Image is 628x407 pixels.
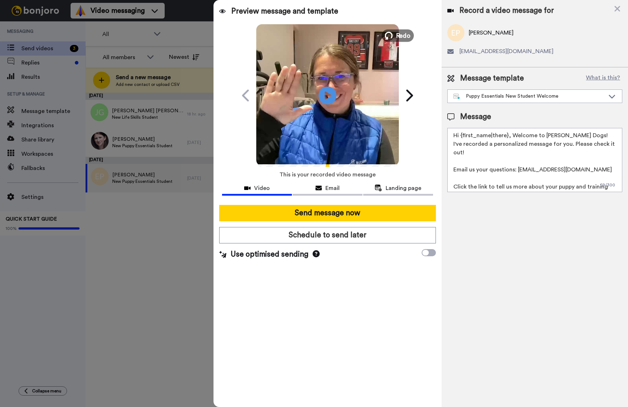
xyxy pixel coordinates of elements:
[219,227,436,243] button: Schedule to send later
[584,73,622,84] button: What is this?
[231,249,308,260] span: Use optimised sending
[279,167,376,182] span: This is your recorded video message
[453,93,605,100] div: Puppy Essentials New Student Welcome
[460,73,524,84] span: Message template
[325,184,340,192] span: Email
[447,128,622,192] textarea: Hi {first_name|there}, Welcome to [PERSON_NAME] Dogs! I've recorded a personalized message for yo...
[460,112,491,122] span: Message
[459,47,554,56] span: [EMAIL_ADDRESS][DOMAIN_NAME]
[386,184,421,192] span: Landing page
[254,184,270,192] span: Video
[453,94,460,99] img: nextgen-template.svg
[219,205,436,221] button: Send message now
